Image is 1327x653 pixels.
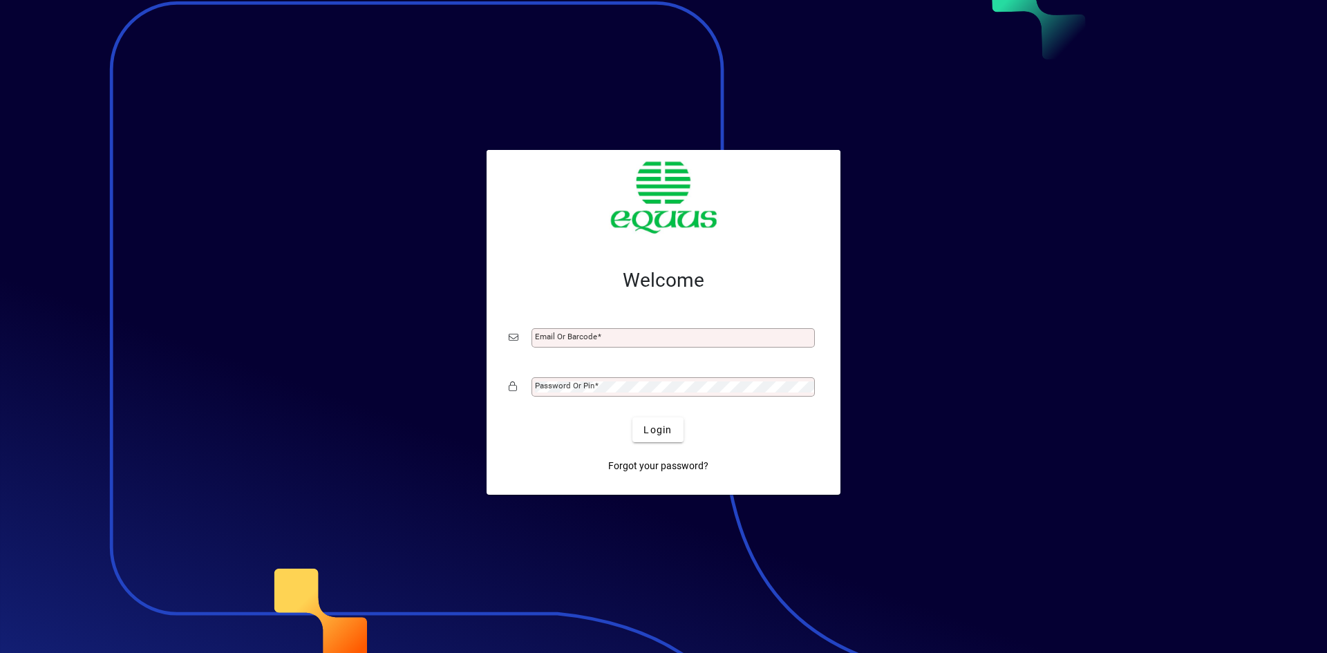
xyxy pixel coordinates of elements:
button: Login [632,417,683,442]
h2: Welcome [509,269,818,292]
mat-label: Password or Pin [535,381,594,390]
span: Forgot your password? [608,459,708,473]
mat-label: Email or Barcode [535,332,597,341]
a: Forgot your password? [603,453,714,478]
span: Login [643,423,672,437]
